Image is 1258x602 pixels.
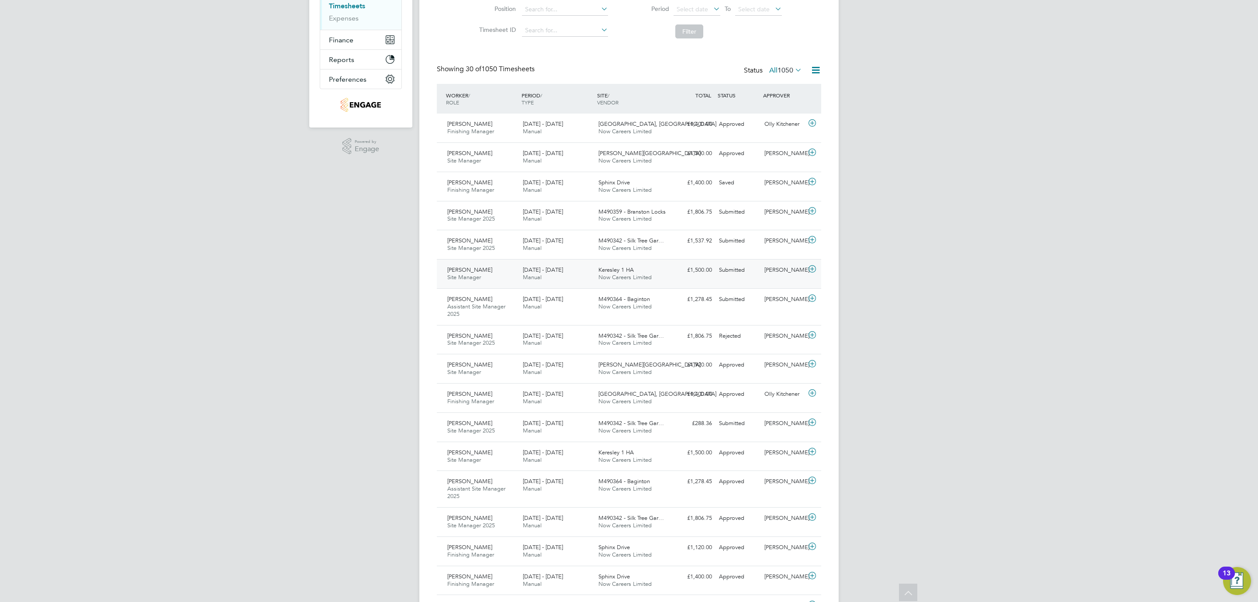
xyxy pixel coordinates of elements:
[468,92,470,99] span: /
[447,273,481,281] span: Site Manager
[447,398,494,405] span: Finishing Manager
[523,237,563,244] span: [DATE] - [DATE]
[675,24,703,38] button: Filter
[523,186,542,194] span: Manual
[447,303,505,318] span: Assistant Site Manager 2025
[715,329,761,343] div: Rejected
[447,485,505,500] span: Assistant Site Manager 2025
[522,24,608,37] input: Search for...
[761,263,806,277] div: [PERSON_NAME]
[761,292,806,307] div: [PERSON_NAME]
[744,65,804,77] div: Status
[447,237,492,244] span: [PERSON_NAME]
[447,390,492,398] span: [PERSON_NAME]
[329,2,365,10] a: Timesheets
[523,332,563,339] span: [DATE] - [DATE]
[715,146,761,161] div: Approved
[523,303,542,310] span: Manual
[670,234,715,248] div: £1,537.92
[670,446,715,460] div: £1,500.00
[598,303,652,310] span: Now Careers Limited
[670,329,715,343] div: £1,806.75
[522,3,608,16] input: Search for...
[670,474,715,489] div: £1,278.45
[598,427,652,434] span: Now Careers Limited
[670,570,715,584] div: £1,400.00
[598,339,652,346] span: Now Careers Limited
[523,368,542,376] span: Manual
[320,98,402,112] a: Go to home page
[437,65,536,74] div: Showing
[715,87,761,103] div: STATUS
[320,50,401,69] button: Reports
[715,263,761,277] div: Submitted
[477,5,516,13] label: Position
[446,99,459,106] span: ROLE
[670,205,715,219] div: £1,806.75
[447,361,492,368] span: [PERSON_NAME]
[447,120,492,128] span: [PERSON_NAME]
[670,146,715,161] div: £1,500.00
[598,477,650,485] span: M490364 - Baginton
[598,419,664,427] span: M490342 - Silk Tree Gar…
[761,474,806,489] div: [PERSON_NAME]
[447,543,492,551] span: [PERSON_NAME]
[523,128,542,135] span: Manual
[715,446,761,460] div: Approved
[447,149,492,157] span: [PERSON_NAME]
[523,514,563,522] span: [DATE] - [DATE]
[670,540,715,555] div: £1,120.00
[447,456,481,464] span: Site Manager
[761,387,806,401] div: Olly Kitchener
[597,99,619,106] span: VENDOR
[447,179,492,186] span: [PERSON_NAME]
[523,551,542,558] span: Manual
[598,522,652,529] span: Now Careers Limited
[598,295,650,303] span: M490364 - Baginton
[523,208,563,215] span: [DATE] - [DATE]
[670,292,715,307] div: £1,278.45
[598,273,652,281] span: Now Careers Limited
[608,92,609,99] span: /
[523,179,563,186] span: [DATE] - [DATE]
[523,339,542,346] span: Manual
[523,215,542,222] span: Manual
[447,449,492,456] span: [PERSON_NAME]
[598,237,664,244] span: M490342 - Silk Tree Gar…
[677,5,708,13] span: Select date
[444,87,519,110] div: WORKER
[598,215,652,222] span: Now Careers Limited
[320,30,401,49] button: Finance
[761,87,806,103] div: APPROVER
[715,176,761,190] div: Saved
[598,514,664,522] span: M490342 - Silk Tree Gar…
[523,456,542,464] span: Manual
[761,234,806,248] div: [PERSON_NAME]
[670,117,715,131] div: £1,400.00
[355,138,379,145] span: Powered by
[447,580,494,588] span: Finishing Manager
[761,205,806,219] div: [PERSON_NAME]
[523,449,563,456] span: [DATE] - [DATE]
[715,416,761,431] div: Submitted
[598,368,652,376] span: Now Careers Limited
[761,511,806,526] div: [PERSON_NAME]
[598,551,652,558] span: Now Careers Limited
[715,511,761,526] div: Approved
[329,14,359,22] a: Expenses
[523,419,563,427] span: [DATE] - [DATE]
[715,358,761,372] div: Approved
[523,398,542,405] span: Manual
[447,244,495,252] span: Site Manager 2025
[447,186,494,194] span: Finishing Manager
[447,339,495,346] span: Site Manager 2025
[329,55,354,64] span: Reports
[523,427,542,434] span: Manual
[447,295,492,303] span: [PERSON_NAME]
[598,157,652,164] span: Now Careers Limited
[523,390,563,398] span: [DATE] - [DATE]
[670,511,715,526] div: £1,806.75
[715,205,761,219] div: Submitted
[447,514,492,522] span: [PERSON_NAME]
[447,332,492,339] span: [PERSON_NAME]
